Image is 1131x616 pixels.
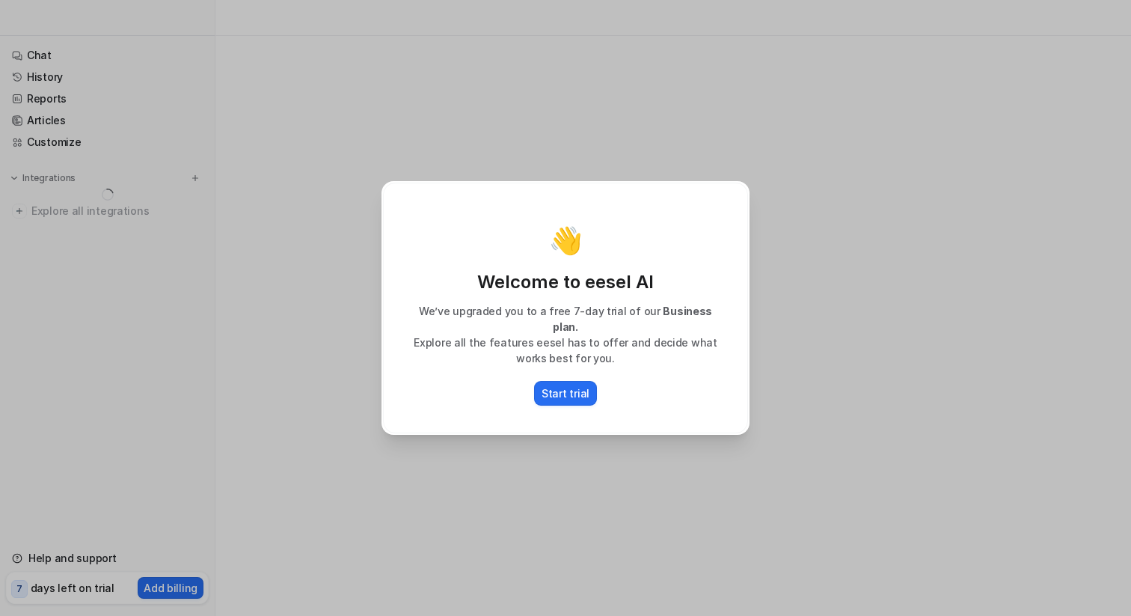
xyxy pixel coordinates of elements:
[542,385,589,401] p: Start trial
[399,270,732,294] p: Welcome to eesel AI
[534,381,597,406] button: Start trial
[399,335,732,366] p: Explore all the features eesel has to offer and decide what works best for you.
[399,303,732,335] p: We’ve upgraded you to a free 7-day trial of our
[549,225,583,255] p: 👋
